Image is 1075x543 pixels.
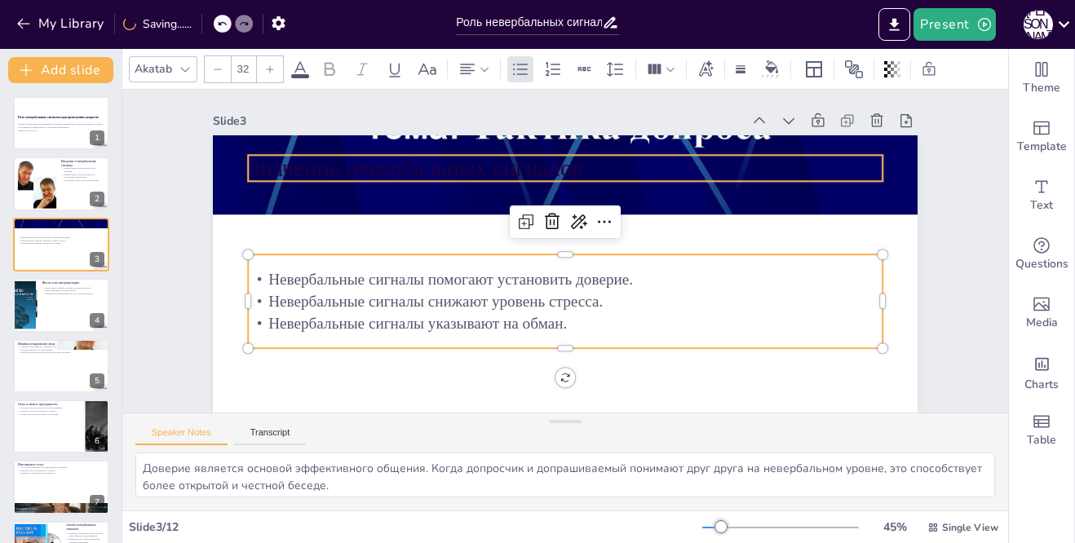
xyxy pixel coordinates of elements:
button: Transcript [234,427,307,445]
div: 6 [13,400,109,453]
p: Жесты имеют разные значения в разных культурах. [42,286,104,289]
strong: Роль невербальных сигналов при проведении допросов [18,116,99,119]
div: 4 [13,278,109,332]
div: Saving...... [123,16,192,32]
span: Template [1017,138,1067,156]
p: Закрытая поза сигнализирует о защите. [18,409,81,413]
p: Правильная интерпретация сигналов предотвращает недопонимание. [66,532,104,537]
div: Slide 3 / 12 [129,519,702,535]
p: Мимика сигнализирует о правдивости. [18,345,104,348]
div: 2 [13,157,109,210]
div: 7 [13,460,109,514]
p: Личное пространство влияет на общение. [18,413,81,416]
div: Layout [801,56,827,82]
div: Add images, graphics, shapes or video [1009,284,1074,342]
div: Slide 3 [364,334,884,459]
p: Интонация и голос [18,462,104,467]
p: Невербальные сигналы указывают на обман. [268,104,892,257]
div: 1 [13,96,109,150]
div: Add charts and graphs [1009,342,1074,401]
p: Тон голоса указывает на эмоциональное состояние. [18,466,104,470]
p: Невербальные сигналы помогают установить доверие. [259,147,883,300]
p: Невербальные сигналы снижают уровень стресса. [18,239,104,242]
div: 5 [13,339,109,393]
button: My Library [12,11,111,37]
div: 7 [90,495,104,510]
div: 3 [13,218,109,271]
input: Insert title [456,11,602,34]
div: Change the overall theme [1009,49,1074,108]
p: Значение невербальных сигналов [18,220,104,225]
button: З [PERSON_NAME] [1024,8,1053,41]
div: З [PERSON_NAME] [1024,10,1053,39]
div: 45 % [875,519,914,535]
p: Невербальные сигналы снижают уровень стресса. [263,126,888,279]
button: Speaker Notes [135,427,228,445]
span: Table [1027,431,1056,449]
p: Позиция тела указывает на уровень комфорта. [18,407,81,410]
span: Single View [942,521,998,534]
p: Значение невербальных сигналов [234,250,861,414]
p: Высокий тон сигнализирует о тревоге. [18,469,104,472]
p: Важно учитывать контекст жестов. [42,289,104,293]
div: Add text boxes [1009,166,1074,225]
p: Правильная интерпретация жестов улучшает допрос. [42,293,104,296]
p: В данной презентации рассматривается значение невербальных сигналов в процессе допроса и их влиян... [18,123,104,129]
p: Невербальные сигналы важны для общения. [61,166,104,172]
p: Анализ невербальных сигналов [66,523,104,532]
button: Add slide [8,57,113,83]
div: Add ready made slides [1009,108,1074,166]
div: 2 [90,192,104,206]
span: Position [844,60,864,79]
div: Border settings [732,56,750,82]
p: Невербальные сигналы влияют на восприятие информации. [61,173,104,179]
p: Выявление несоответствий между словами и сигналами. [66,537,104,543]
p: Позы и личное пространство [18,402,81,407]
p: Жесты и их интерпретация [42,280,104,285]
p: Невербальные сигналы указывают на обман. [18,241,104,245]
button: Export to PowerPoint [878,8,910,41]
div: Akatab [131,58,175,80]
button: Present [914,8,995,41]
span: Text [1030,196,1053,214]
p: Эмоции выражаются через мимику. [18,348,104,351]
div: Column Count [643,56,679,82]
span: Media [1026,314,1058,332]
div: 4 [90,313,104,328]
p: Низкий тон указывает на уверенность. [18,472,104,475]
div: Background color [759,60,784,77]
p: Улыбка и нахмуренные брови имеют разные значения. [18,351,104,354]
span: Theme [1023,79,1060,97]
div: Text effects [693,56,718,82]
p: Мимика и выражение лица [18,341,104,346]
p: Невербальные сигналы помогают установить доверие. [18,236,104,239]
div: 1 [90,130,104,145]
span: Charts [1024,376,1059,394]
p: Понимание сигналов улучшает допрос. [61,179,104,182]
div: 6 [90,434,104,448]
p: Введение в невербальные сигналы [61,158,104,167]
div: 5 [90,373,104,388]
textarea: Доверие является основой эффективного общения. Когда допросчик и допрашиваемый понимают друг друг... [135,452,995,497]
div: Get real-time input from your audience [1009,225,1074,284]
div: Add a table [1009,401,1074,460]
p: Generated with [URL] [18,129,104,132]
span: Questions [1015,255,1068,273]
div: 3 [90,252,104,267]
